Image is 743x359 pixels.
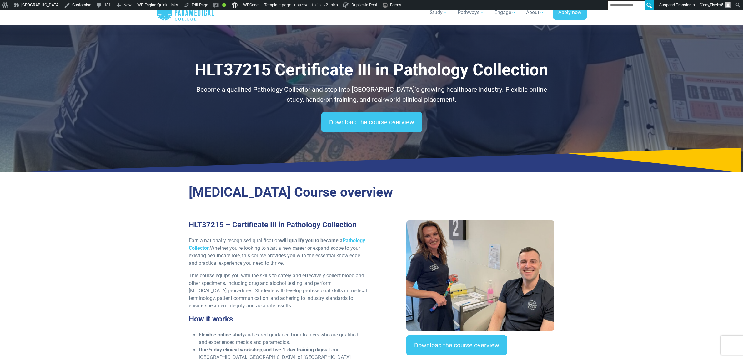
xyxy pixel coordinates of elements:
p: Become a qualified Pathology Collector and step into [GEOGRAPHIC_DATA]’s growing healthcare indus... [189,85,555,105]
h1: HLT37215 Certificate III in Pathology Collection [189,60,555,80]
strong: One 5-day clinical workshop [199,347,262,353]
a: Australian Paramedical College [157,3,214,23]
a: Download the course overview [321,112,422,132]
h3: HLT37215 – Certificate III in Pathology Collection [189,220,368,229]
li: and expert guidance from trainers who are qualified and experienced medics and paramedics. [199,331,368,346]
strong: will qualify you to become a . [189,238,365,251]
a: Engage [491,4,520,21]
a: About [522,4,548,21]
a: Pathways [454,4,488,21]
strong: and five 1-day training days [263,347,326,353]
a: Download the course overview [406,335,507,355]
a: Apply now [553,6,587,20]
strong: Flexible online study [199,332,245,338]
p: This course equips you with the skills to safely and effectively collect blood and other specimen... [189,272,368,310]
h2: [MEDICAL_DATA] Course overview [189,184,555,200]
p: Earn a nationally recognised qualification Whether you’re looking to start a new career or expand... [189,237,368,267]
h3: How it works [189,315,368,324]
a: Pathology Collector [189,238,365,251]
a: Study [426,4,451,21]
